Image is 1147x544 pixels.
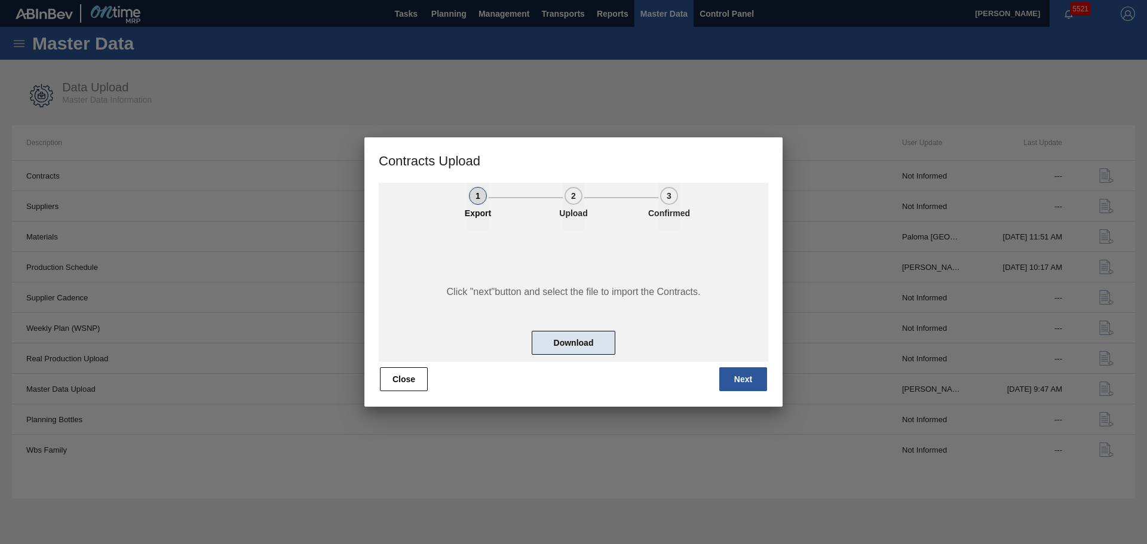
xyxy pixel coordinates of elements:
div: 3 [660,187,678,205]
div: 2 [565,187,582,205]
button: Next [719,367,767,391]
button: 2Upload [563,183,584,230]
p: Confirmed [639,208,699,218]
button: 3Confirmed [658,183,680,230]
p: Export [448,208,508,218]
button: Download [532,331,615,355]
button: Close [380,367,428,391]
h3: Contracts Upload [364,137,783,183]
p: Upload [544,208,603,218]
span: Click "next"button and select the file to import the Contracts. [392,287,755,297]
button: 1Export [467,183,489,230]
div: 1 [469,187,487,205]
